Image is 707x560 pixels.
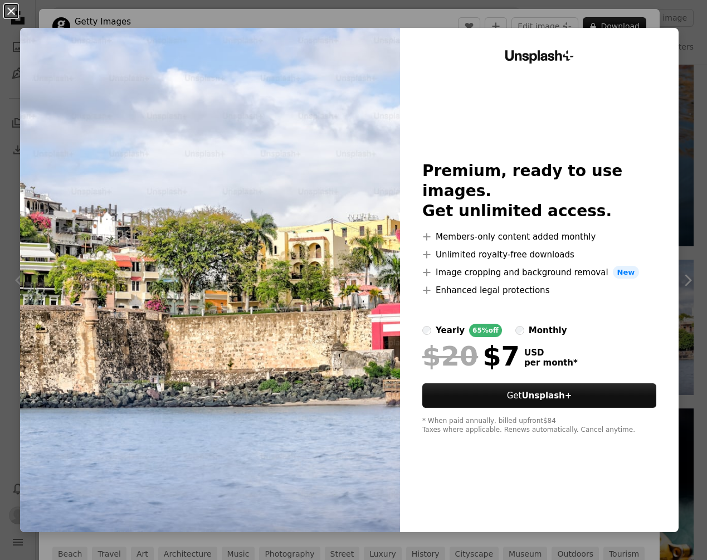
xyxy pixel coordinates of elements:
[422,417,656,435] div: * When paid annually, billed upfront $84 Taxes where applicable. Renews automatically. Cancel any...
[515,326,524,335] input: monthly
[422,230,656,244] li: Members-only content added monthly
[529,324,567,337] div: monthly
[422,342,520,371] div: $7
[422,326,431,335] input: yearly65%off
[422,248,656,261] li: Unlimited royalty-free downloads
[521,391,572,401] strong: Unsplash+
[436,324,465,337] div: yearly
[524,358,578,368] span: per month *
[422,266,656,279] li: Image cropping and background removal
[422,383,656,408] a: GetUnsplash+
[613,266,640,279] span: New
[422,161,656,221] h2: Premium, ready to use images. Get unlimited access.
[524,348,578,358] span: USD
[469,324,502,337] div: 65% off
[422,284,656,297] li: Enhanced legal protections
[422,342,478,371] span: $20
